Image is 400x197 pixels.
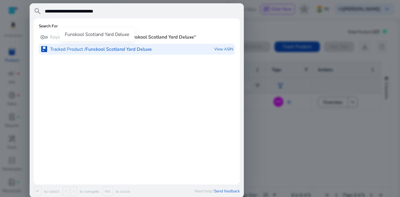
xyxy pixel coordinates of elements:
[50,46,152,53] p: Tracked Product /
[50,34,196,41] p: Keyword Tools / Keyword Research /
[102,186,113,196] span: esc
[43,189,59,194] p: to select
[86,46,152,52] b: Funskool Scotland Yard Deluxe
[34,7,42,15] span: search
[60,28,134,41] div: Funskool Scotland Yard Deluxe
[40,33,48,41] span: key
[34,186,42,196] span: ↵
[194,188,240,194] p: Need help?
[63,186,69,196] span: ↑
[40,45,48,53] span: package
[39,24,58,28] h6: Search For
[214,188,240,194] span: Send feedback
[214,44,233,55] p: View ASIN
[114,189,130,194] p: to close
[126,34,196,40] b: “Funskool Scotland Yard Deluxe“
[71,186,77,196] span: ↓
[78,189,99,194] p: to navigate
